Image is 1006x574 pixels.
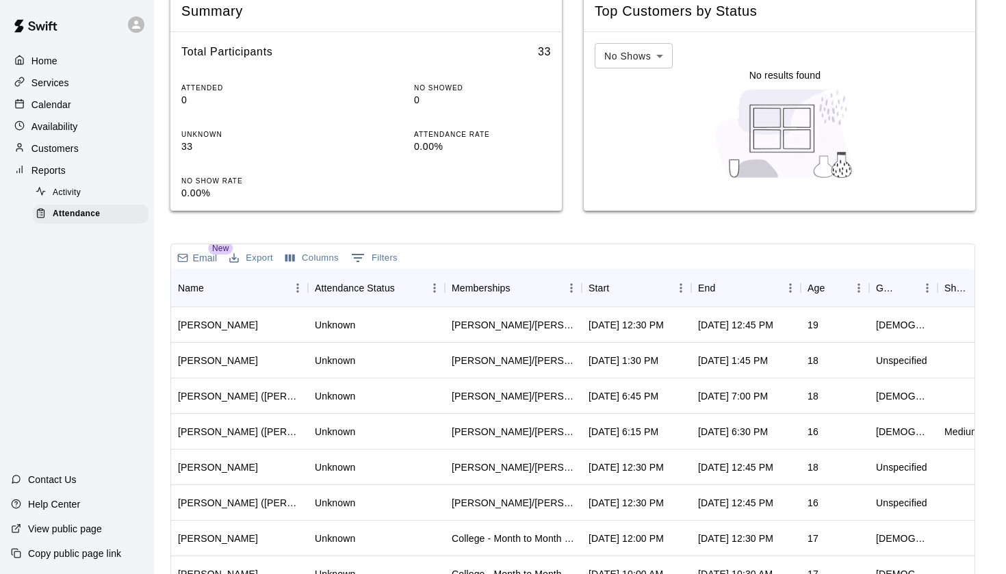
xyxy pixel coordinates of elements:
div: Activity [33,183,149,203]
div: Age [801,269,869,307]
div: Medium [944,425,979,439]
p: UNKNOWN [181,129,318,140]
div: 16 [808,425,818,439]
p: Services [31,76,69,90]
div: Unknown [315,532,355,545]
div: Attendance [33,205,149,224]
button: Email [174,248,220,268]
div: Aug 12, 2025 at 12:30 PM [698,532,773,545]
p: 0.00% [414,140,551,154]
div: 16 [808,496,818,510]
div: Male [876,318,931,332]
div: End [698,269,715,307]
div: Male [876,532,931,545]
div: Kellen Moore [178,460,258,474]
div: Age [808,269,825,307]
p: 33 [181,140,318,154]
div: Aug 12, 2025 at 12:45 PM [698,460,773,474]
p: 0 [181,93,318,107]
div: Unknown [315,318,355,332]
div: Memberships [452,269,511,307]
a: Availability [11,116,143,137]
p: Calendar [31,98,71,112]
p: NO SHOW RATE [181,176,318,186]
div: Memberships [445,269,582,307]
button: Menu [561,278,582,298]
div: Tom/Mike - Month to Month Membership - 2x per week, Tom/Mike - Full Year Member Unlimited , Colle... [452,318,575,332]
span: Activity [53,186,81,200]
a: Customers [11,138,143,159]
div: Unspecified [876,496,927,510]
h6: Total Participants [181,43,272,61]
div: Aug 12, 2025 at 1:45 PM [698,354,768,367]
a: Services [11,73,143,93]
div: 18 [808,354,818,367]
span: Summary [181,2,551,21]
a: Home [11,51,143,71]
span: Attendance [53,207,100,221]
p: Home [31,54,57,68]
button: Sort [715,278,734,298]
button: Menu [849,278,869,298]
div: Unspecified [876,354,927,367]
a: Activity [33,182,154,203]
button: Sort [511,278,530,298]
div: Shirt Size [938,269,1006,307]
button: Menu [917,278,938,298]
div: Parker Klug (Parker Klug) [178,496,301,510]
div: Unknown [315,496,355,510]
div: Unknown [315,354,355,367]
p: Copy public page link [28,547,121,560]
button: Menu [424,278,445,298]
button: Sort [825,278,844,298]
div: Aug 12, 2025 at 12:00 PM [589,532,664,545]
button: Menu [671,278,691,298]
div: Aug 12, 2025 at 6:45 PM [589,389,658,403]
p: Customers [31,142,79,155]
div: 18 [808,389,818,403]
span: Top Customers by Status [595,2,964,21]
div: Max Koller (Keith Koller) [178,425,301,439]
div: Start [589,269,609,307]
div: Unknown [315,460,355,474]
p: 0 [414,93,551,107]
div: No Shows [595,43,673,68]
div: End [691,269,801,307]
div: Unspecified [876,460,927,474]
div: Attendance Status [308,269,445,307]
div: Aug 12, 2025 at 12:30 PM [589,496,664,510]
p: Contact Us [28,473,77,486]
div: Unknown [315,389,355,403]
div: Gender [869,269,938,307]
p: View public page [28,522,102,536]
div: Tom/Mike - Monthly 1x per week [452,496,575,510]
h6: 33 [538,43,551,61]
p: Availability [31,120,78,133]
div: Tom/Mike - Month to Month Membership - 2x per week [452,460,575,474]
p: No results found [749,68,821,82]
div: Aug 12, 2025 at 12:45 PM [698,318,773,332]
div: Todd/Brad - Full Year Member Unlimited [452,425,575,439]
button: Sort [204,278,223,298]
div: Aug 12, 2025 at 6:30 PM [698,425,768,439]
p: Email [193,251,218,265]
div: Reports [11,160,143,181]
p: Reports [31,164,66,177]
img: Nothing to see here [708,82,862,185]
div: Gender [876,269,898,307]
div: Todd/Brad - Month to Month Membership - 2x per week [452,389,575,403]
div: Unknown [315,425,355,439]
div: Name [171,269,308,307]
div: Aug 12, 2025 at 12:45 PM [698,496,773,510]
div: Aug 12, 2025 at 12:30 PM [589,318,664,332]
p: Help Center [28,497,80,511]
button: Sort [898,278,917,298]
a: Calendar [11,94,143,115]
button: Menu [287,278,308,298]
div: Aug 12, 2025 at 12:30 PM [589,460,664,474]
